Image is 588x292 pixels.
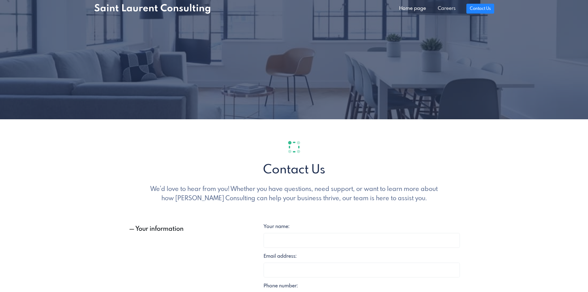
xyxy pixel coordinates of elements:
[466,4,494,14] a: Contact Us
[128,226,223,233] h5: Your information
[264,253,297,260] label: Email address:
[432,2,461,15] a: Careers
[144,185,444,203] p: We'd love to hear from you! Whether you have questions, need support, or want to learn more about...
[393,2,432,15] a: Home page
[264,223,290,231] label: Your name:
[94,163,494,177] h1: Contact Us
[264,282,298,290] label: Phone number:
